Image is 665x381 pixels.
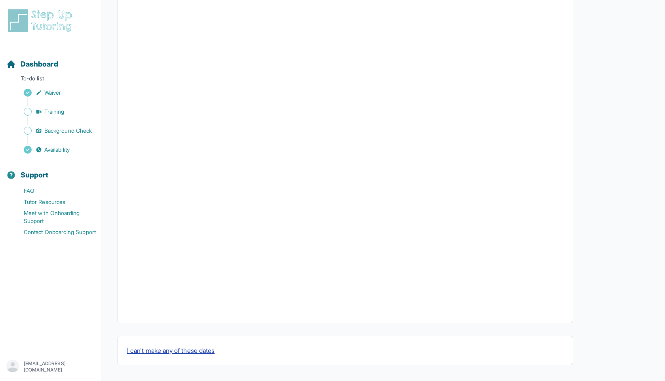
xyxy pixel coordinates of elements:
a: Availability [6,144,101,155]
button: I can't make any of these dates [127,346,215,355]
a: Meet with Onboarding Support [6,208,101,227]
p: To-do list [3,74,98,86]
span: Background Check [44,127,92,135]
span: Dashboard [21,59,58,70]
span: Availability [44,146,70,154]
button: [EMAIL_ADDRESS][DOMAIN_NAME] [6,360,95,374]
button: Support [3,157,98,184]
a: Waiver [6,87,101,98]
a: FAQ [6,185,101,196]
p: [EMAIL_ADDRESS][DOMAIN_NAME] [24,360,95,373]
span: Support [21,170,49,181]
a: Tutor Resources [6,196,101,208]
span: Waiver [44,89,61,97]
a: Background Check [6,125,101,136]
a: Dashboard [6,59,58,70]
span: Training [44,108,65,116]
a: Contact Onboarding Support [6,227,101,238]
button: Dashboard [3,46,98,73]
img: logo [6,8,77,33]
a: Training [6,106,101,117]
